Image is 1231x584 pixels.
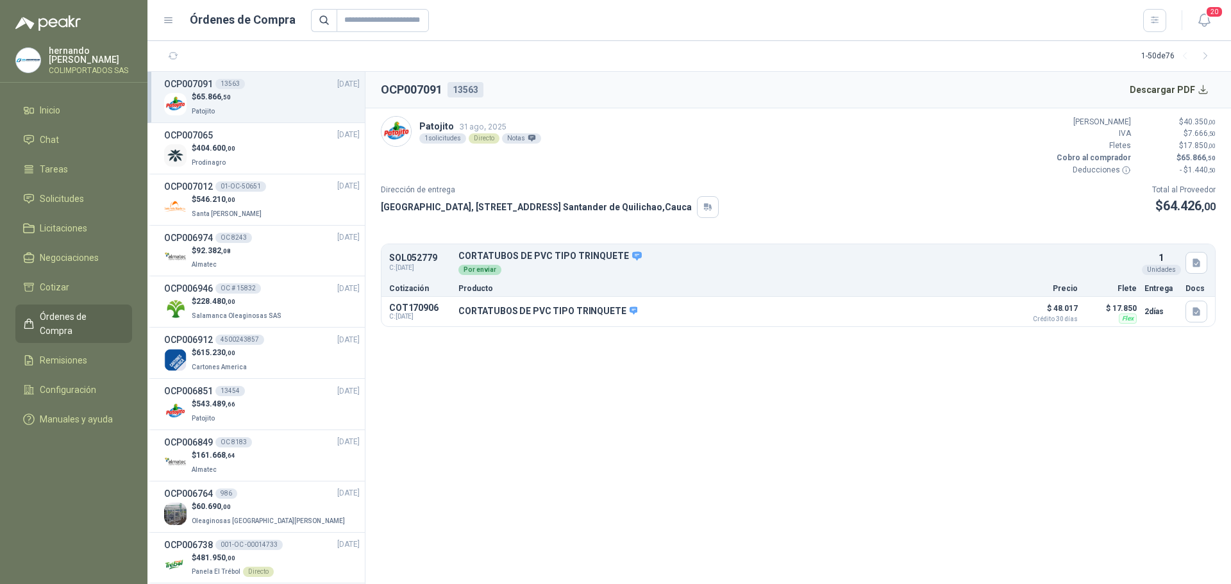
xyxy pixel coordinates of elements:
a: OCP0069124500243857[DATE] Company Logo$615.230,00Cartones America [164,333,360,373]
p: $ [192,245,231,257]
div: 1 solicitudes [419,133,466,144]
h3: OCP006912 [164,333,213,347]
a: Cotizar [15,275,132,299]
span: ,08 [221,247,231,254]
p: CORTATUBOS DE PVC TIPO TRINQUETE [458,306,637,317]
div: 13454 [215,386,245,396]
button: Descargar PDF [1123,77,1216,103]
a: Solicitudes [15,187,132,211]
span: Almatec [192,261,217,268]
span: ,00 [1208,142,1216,149]
span: 615.230 [196,348,235,357]
img: Company Logo [164,246,187,269]
span: Santa [PERSON_NAME] [192,210,262,217]
p: Dirección de entrega [381,184,719,196]
p: - $ [1139,164,1216,176]
h3: OCP006946 [164,281,213,296]
span: ,00 [226,555,235,562]
span: ,50 [1208,167,1216,174]
p: $ [192,449,235,462]
span: Remisiones [40,353,87,367]
p: $ [192,501,348,513]
div: 4500243857 [215,335,264,345]
span: 60.690 [196,502,231,511]
p: [PERSON_NAME] [1054,116,1131,128]
span: ,00 [226,145,235,152]
p: $ [1152,196,1216,216]
span: Negociaciones [40,251,99,265]
p: 1 [1159,251,1164,265]
span: [DATE] [337,129,360,141]
h3: OCP006974 [164,231,213,245]
span: C: [DATE] [389,313,451,321]
img: Company Logo [164,400,187,422]
span: 31 ago, 2025 [459,122,507,131]
div: 01-OC-50651 [215,181,266,192]
span: [DATE] [337,334,360,346]
div: 1 - 50 de 76 [1141,46,1216,67]
span: Prodinagro [192,159,226,166]
p: Fletes [1054,140,1131,152]
div: Unidades [1142,265,1181,275]
span: Crédito 30 días [1014,316,1078,322]
p: Cobro al comprador [1054,152,1131,164]
div: 13563 [448,82,483,97]
img: Company Logo [164,297,187,320]
span: 1.440 [1188,165,1216,174]
div: Por enviar [458,265,501,275]
span: Patojito [192,108,215,115]
img: Logo peakr [15,15,81,31]
p: SOL052779 [389,253,451,263]
p: Precio [1014,285,1078,292]
div: 001-OC -00014733 [215,540,283,550]
a: OCP006974OC 8243[DATE] Company Logo$92.382,08Almatec [164,231,360,271]
span: 543.489 [196,399,235,408]
a: Chat [15,128,132,152]
span: [DATE] [337,283,360,295]
span: ,50 [1206,154,1216,162]
span: 228.480 [196,297,235,306]
div: Directo [243,567,274,577]
span: 481.950 [196,553,235,562]
p: $ [1139,140,1216,152]
a: Licitaciones [15,216,132,240]
span: Cotizar [40,280,69,294]
span: Salamanca Oleaginosas SAS [192,312,281,319]
a: Tareas [15,157,132,181]
span: 404.600 [196,144,235,153]
p: Total al Proveedor [1152,184,1216,196]
h3: OCP006738 [164,538,213,552]
span: C: [DATE] [389,263,451,273]
p: Patojito [419,119,541,133]
img: Company Logo [164,503,187,525]
span: 64.426 [1163,198,1216,213]
span: [DATE] [337,231,360,244]
p: $ [192,347,249,359]
a: Negociaciones [15,246,132,270]
span: ,50 [1208,130,1216,137]
span: ,64 [226,452,235,459]
span: Patojito [192,415,215,422]
span: [DATE] [337,78,360,90]
div: Directo [469,133,499,144]
span: [DATE] [337,436,360,448]
a: OCP006738001-OC -00014733[DATE] Company Logo$481.950,00Panela El TrébolDirecto [164,538,360,578]
span: [DATE] [337,180,360,192]
img: Company Logo [164,554,187,576]
span: ,50 [221,94,231,101]
div: OC 8243 [215,233,252,243]
img: Company Logo [164,451,187,474]
div: Notas [502,133,541,144]
span: 7.666 [1188,129,1216,138]
span: ,00 [1202,201,1216,213]
span: Licitaciones [40,221,87,235]
span: Chat [40,133,59,147]
h1: Órdenes de Compra [190,11,296,29]
span: ,00 [226,349,235,356]
h3: OCP007065 [164,128,213,142]
a: OCP00709113563[DATE] Company Logo$65.866,50Patojito [164,77,360,117]
a: Inicio [15,98,132,122]
span: Inicio [40,103,60,117]
span: Órdenes de Compra [40,310,120,338]
h3: OCP007012 [164,179,213,194]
